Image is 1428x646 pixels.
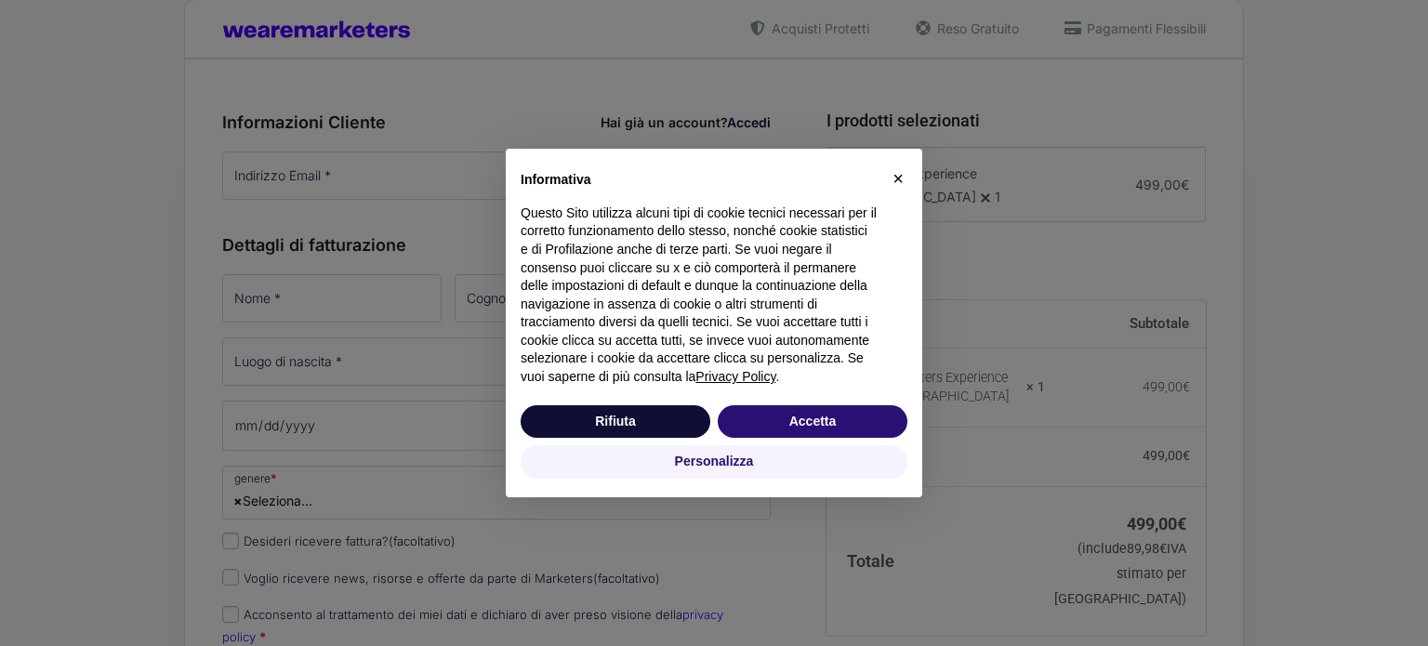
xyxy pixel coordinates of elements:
a: Privacy Policy [695,369,775,384]
p: Questo Sito utilizza alcuni tipi di cookie tecnici necessari per il corretto funzionamento dello ... [521,204,878,387]
button: Rifiuta [521,405,710,439]
button: Accetta [718,405,907,439]
button: Chiudi questa informativa [883,164,913,193]
span: × [892,168,904,189]
button: Personalizza [521,445,907,479]
h2: Informativa [521,171,878,190]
